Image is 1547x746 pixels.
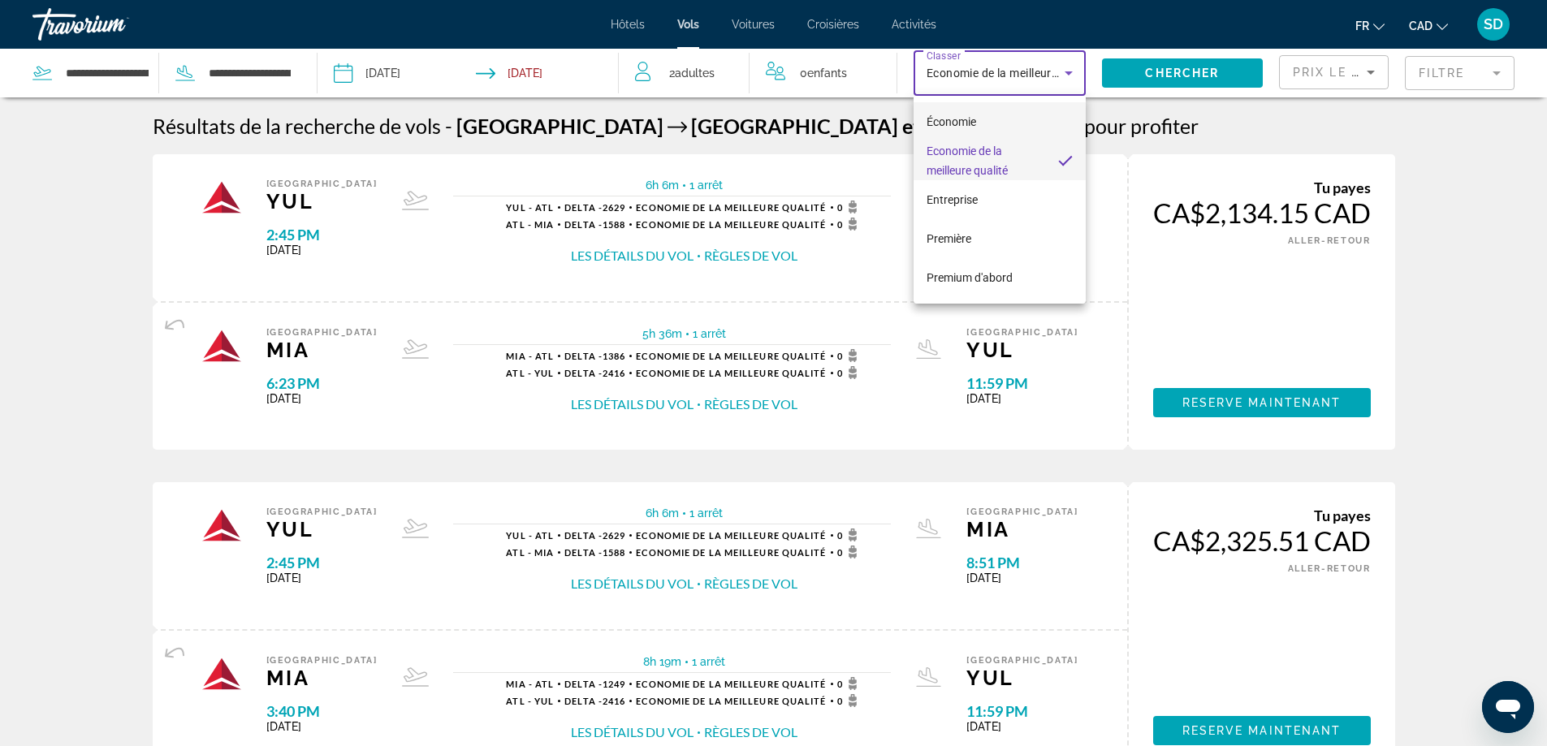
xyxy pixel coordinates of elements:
[927,271,1013,284] span: Premium d'abord
[927,115,976,128] span: Économie
[927,193,978,206] span: Entreprise
[927,144,1008,177] span: Economie de la meilleure qualité
[927,232,971,245] span: Première
[1482,681,1534,733] iframe: Bouton de lancement de la fenêtre de messagerie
